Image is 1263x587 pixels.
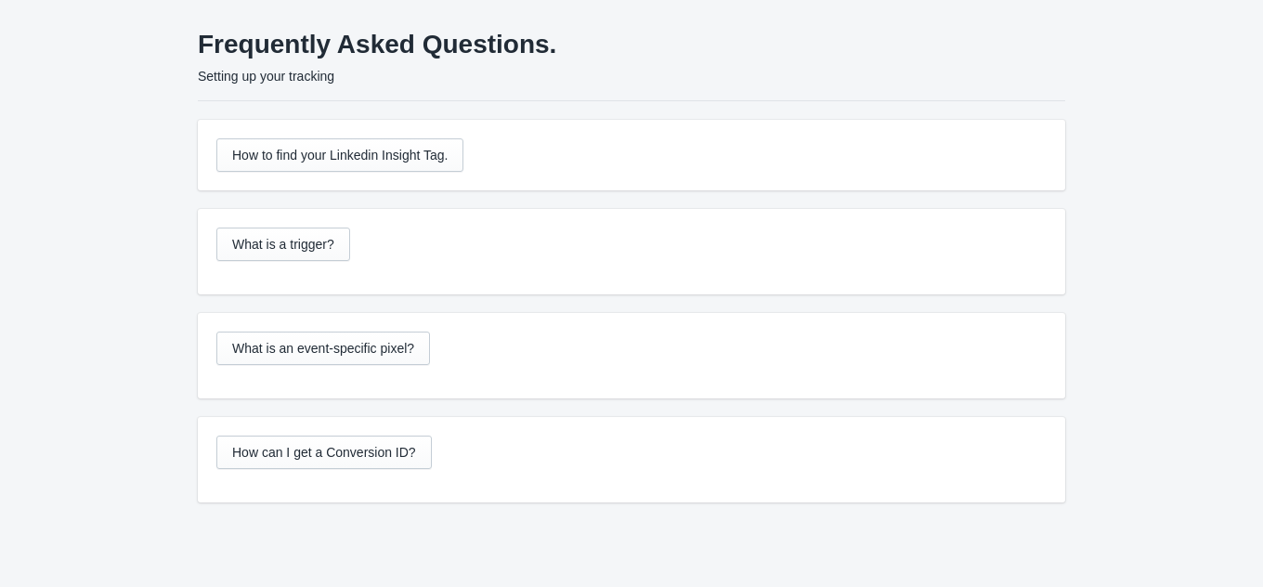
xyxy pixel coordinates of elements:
[216,138,463,172] button: How to find your Linkedin Insight Tag.
[216,436,432,469] button: How can I get a Conversion ID?
[216,332,430,365] button: What is an event-specific pixel?
[232,148,448,163] span: How to find your Linkedin Insight Tag.
[216,228,350,261] button: What is a trigger?
[232,445,416,460] span: How can I get a Conversion ID?
[198,67,1047,85] p: Setting up your tracking
[232,341,414,356] span: What is an event-specific pixel?
[198,30,1047,59] h1: Frequently Asked Questions.
[232,237,334,252] span: What is a trigger?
